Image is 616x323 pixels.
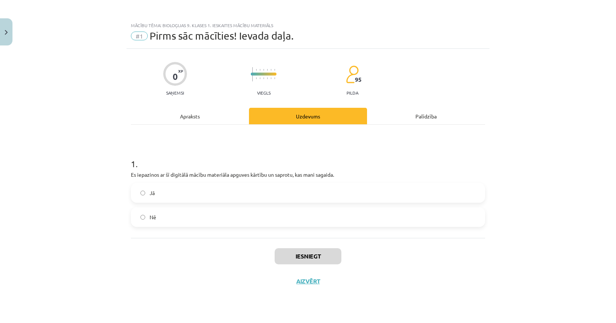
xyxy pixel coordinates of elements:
[140,191,145,195] input: Jā
[131,146,485,169] h1: 1 .
[140,215,145,220] input: Nē
[367,108,485,124] div: Palīdzība
[275,248,341,264] button: Iesniegt
[256,77,257,79] img: icon-short-line-57e1e144782c952c97e751825c79c345078a6d821885a25fce030b3d8c18986b.svg
[274,77,275,79] img: icon-short-line-57e1e144782c952c97e751825c79c345078a6d821885a25fce030b3d8c18986b.svg
[131,32,148,40] span: #1
[256,69,257,71] img: icon-short-line-57e1e144782c952c97e751825c79c345078a6d821885a25fce030b3d8c18986b.svg
[252,67,253,81] img: icon-long-line-d9ea69661e0d244f92f715978eff75569469978d946b2353a9bb055b3ed8787d.svg
[131,171,485,179] p: Es iepazinos ar šī digitālā mācību materiāla apguves kārtību un saprotu, kas mani sagaida.
[274,69,275,71] img: icon-short-line-57e1e144782c952c97e751825c79c345078a6d821885a25fce030b3d8c18986b.svg
[294,278,322,285] button: Aizvērt
[249,108,367,124] div: Uzdevums
[267,69,268,71] img: icon-short-line-57e1e144782c952c97e751825c79c345078a6d821885a25fce030b3d8c18986b.svg
[131,23,485,28] div: Mācību tēma: Bioloģijas 9. klases 1. ieskaites mācību materiāls
[5,30,8,35] img: icon-close-lesson-0947bae3869378f0d4975bcd49f059093ad1ed9edebbc8119c70593378902aed.svg
[346,90,358,95] p: pilda
[131,108,249,124] div: Apraksts
[163,90,187,95] p: Saņemsi
[267,77,268,79] img: icon-short-line-57e1e144782c952c97e751825c79c345078a6d821885a25fce030b3d8c18986b.svg
[257,90,271,95] p: Viegls
[150,213,156,221] span: Nē
[263,69,264,71] img: icon-short-line-57e1e144782c952c97e751825c79c345078a6d821885a25fce030b3d8c18986b.svg
[346,65,359,84] img: students-c634bb4e5e11cddfef0936a35e636f08e4e9abd3cc4e673bd6f9a4125e45ecb1.svg
[178,69,183,73] span: XP
[150,189,155,197] span: Jā
[150,30,294,42] span: Pirms sāc mācīties! Ievada daļa.
[355,76,362,83] span: 95
[173,71,178,82] div: 0
[263,77,264,79] img: icon-short-line-57e1e144782c952c97e751825c79c345078a6d821885a25fce030b3d8c18986b.svg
